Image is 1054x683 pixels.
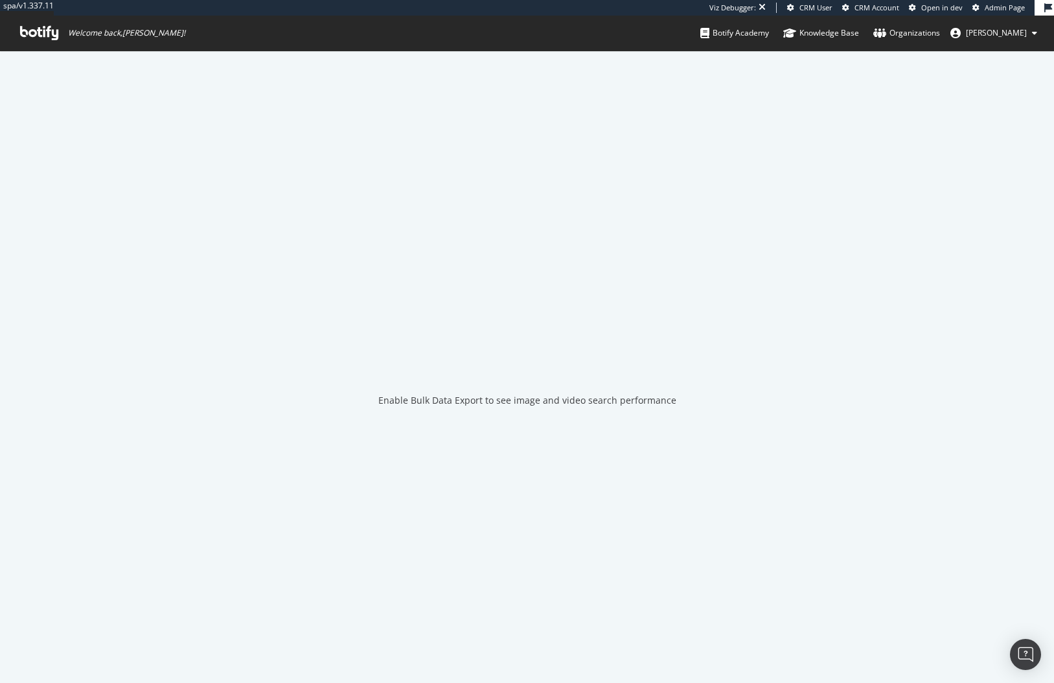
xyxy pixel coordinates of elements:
[909,3,963,13] a: Open in dev
[709,3,756,13] div: Viz Debugger:
[966,27,1027,38] span: kerry
[842,3,899,13] a: CRM Account
[783,27,859,40] div: Knowledge Base
[985,3,1025,12] span: Admin Page
[972,3,1025,13] a: Admin Page
[921,3,963,12] span: Open in dev
[68,28,185,38] span: Welcome back, [PERSON_NAME] !
[1010,639,1041,670] div: Open Intercom Messenger
[783,16,859,51] a: Knowledge Base
[873,27,940,40] div: Organizations
[700,27,769,40] div: Botify Academy
[787,3,832,13] a: CRM User
[854,3,899,12] span: CRM Account
[940,23,1048,43] button: [PERSON_NAME]
[799,3,832,12] span: CRM User
[378,394,676,407] div: Enable Bulk Data Export to see image and video search performance
[873,16,940,51] a: Organizations
[481,327,574,373] div: animation
[700,16,769,51] a: Botify Academy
